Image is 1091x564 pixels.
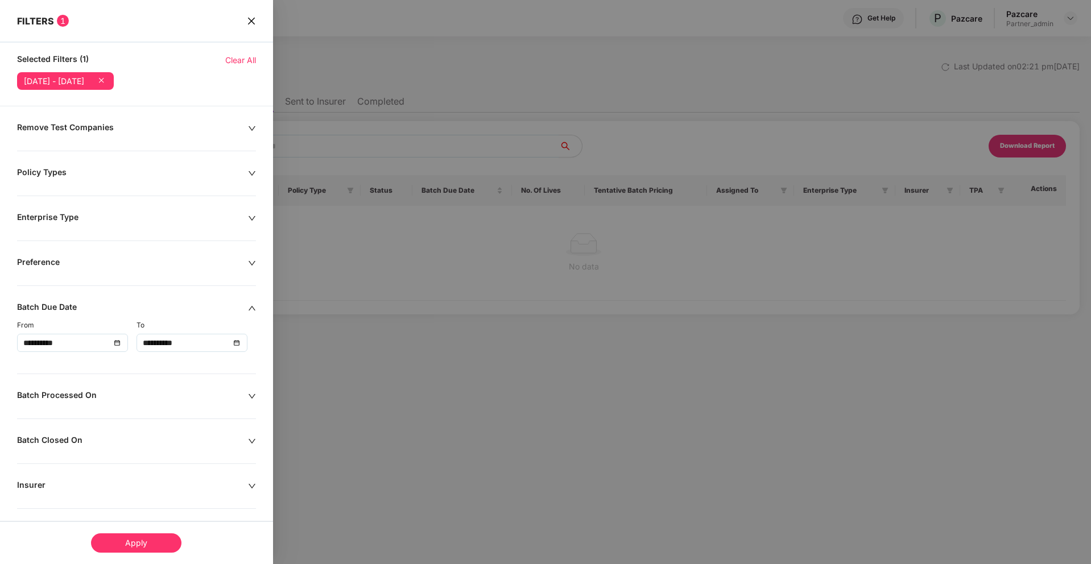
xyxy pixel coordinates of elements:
div: Batch Processed On [17,390,248,403]
span: down [248,482,256,490]
span: down [248,169,256,177]
div: Policy Types [17,167,248,180]
span: down [248,437,256,445]
div: Apply [91,533,181,553]
span: FILTERS [17,15,54,27]
span: up [248,304,256,312]
span: down [248,214,256,222]
div: From [17,320,137,331]
span: 1 [57,15,69,27]
div: Insurer [17,480,248,492]
span: Selected Filters (1) [17,54,89,67]
span: down [248,125,256,132]
div: Preference [17,257,248,269]
div: Enterprise Type [17,212,248,225]
div: Remove Test Companies [17,122,248,135]
span: down [248,259,256,267]
div: [DATE] - [DATE] [24,77,84,86]
div: Batch Closed On [17,435,248,447]
div: To [137,320,256,331]
div: Batch Due Date [17,302,248,314]
span: down [248,392,256,400]
span: close [247,15,256,27]
span: Clear All [225,54,256,67]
